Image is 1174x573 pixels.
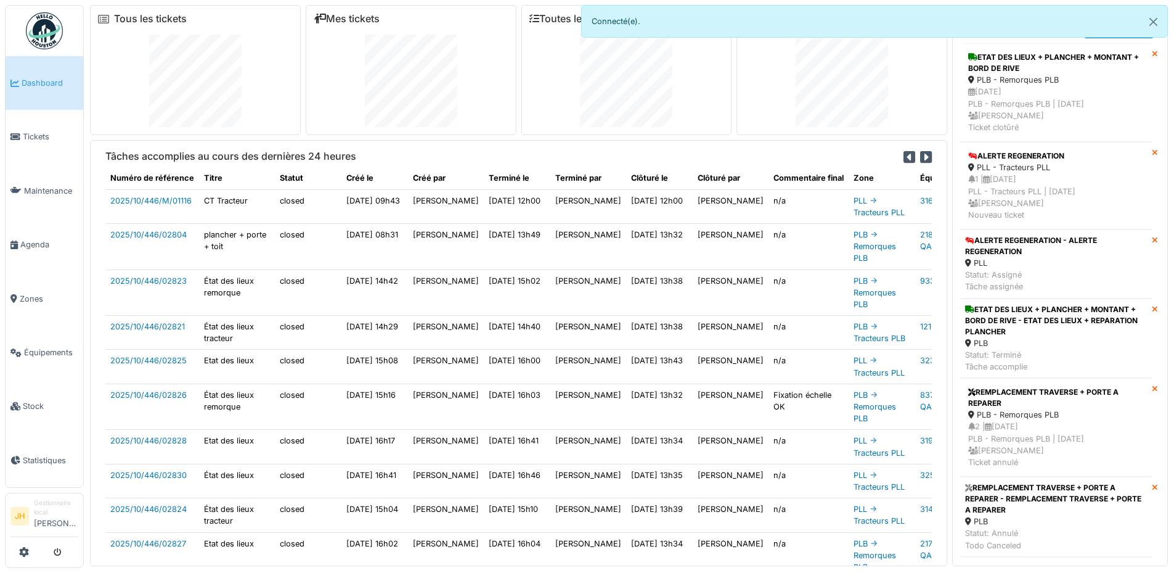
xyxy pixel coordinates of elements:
[199,384,275,430] td: État des lieux remorque
[693,498,768,532] td: [PERSON_NAME]
[768,189,849,223] td: n/a
[341,430,408,464] td: [DATE] 16h17
[341,350,408,384] td: [DATE] 15h08
[550,350,626,384] td: [PERSON_NAME]
[550,384,626,430] td: [PERSON_NAME]
[6,272,83,326] a: Zones
[920,196,972,205] a: 3166-QL5068
[199,270,275,316] td: État des lieux remorque
[626,270,693,316] td: [DATE] 13h38
[920,390,955,411] a: 837R-QAJS275
[768,167,849,189] th: Commentaire final
[484,189,550,223] td: [DATE] 12h00
[110,436,187,445] a: 2025/10/446/02828
[110,196,192,205] a: 2025/10/446/M/01116
[341,167,408,189] th: Créé le
[968,409,1144,421] div: PLB - Remorques PLB
[484,350,550,384] td: [DATE] 16h00
[968,162,1144,173] div: PLL - Tracteurs PLL
[693,270,768,316] td: [PERSON_NAME]
[854,436,905,457] a: PLL -> Tracteurs PLL
[275,316,341,350] td: closed
[484,430,550,464] td: [DATE] 16h41
[626,430,693,464] td: [DATE] 13h34
[341,316,408,350] td: [DATE] 14h29
[920,322,975,331] a: 1219-2DKR875
[110,390,187,400] a: 2025/10/446/02826
[693,223,768,270] td: [PERSON_NAME]
[920,230,957,251] a: 2185R-QAGF867
[965,235,1147,257] div: ALERTE REGENERATION - ALERTE REGENERATION
[199,223,275,270] td: plancher + porte + toit
[550,223,626,270] td: [PERSON_NAME]
[105,150,356,162] h6: Tâches accomplies au cours des dernières 24 heures
[854,196,905,217] a: PLL -> Tracteurs PLL
[854,505,905,526] a: PLL -> Tracteurs PLL
[484,223,550,270] td: [DATE] 13h49
[550,498,626,532] td: [PERSON_NAME]
[110,322,185,331] a: 2025/10/446/02821
[693,189,768,223] td: [PERSON_NAME]
[550,189,626,223] td: [PERSON_NAME]
[854,322,905,343] a: PLB -> Tracteurs PLB
[965,527,1147,551] div: Statut: Annulé
[854,471,905,492] a: PLL -> Tracteurs PLL
[768,430,849,464] td: n/a
[854,356,905,377] a: PLL -> Tracteurs PLL
[199,316,275,350] td: État des lieux tracteur
[408,223,484,270] td: [PERSON_NAME]
[6,379,83,433] a: Stock
[275,464,341,498] td: closed
[110,276,187,286] a: 2025/10/446/02823
[20,239,78,250] span: Agenda
[110,356,187,365] a: 2025/10/446/02825
[768,316,849,350] td: n/a
[341,384,408,430] td: [DATE] 15h16
[110,230,187,239] a: 2025/10/446/02804
[484,498,550,532] td: [DATE] 15h10
[275,189,341,223] td: closed
[275,270,341,316] td: closed
[960,378,1152,477] a: REMPLACEMENT TRAVERSE + PORTE A REPARER PLB - Remorques PLB 2 |[DATE]PLB - Remorques PLB | [DATE]...
[408,167,484,189] th: Créé par
[408,498,484,532] td: [PERSON_NAME]
[693,316,768,350] td: [PERSON_NAME]
[275,498,341,532] td: closed
[408,350,484,384] td: [PERSON_NAME]
[199,350,275,384] td: Etat des lieux
[484,270,550,316] td: [DATE] 15h02
[105,167,199,189] th: Numéro de référence
[965,257,1147,269] div: PLL
[550,430,626,464] td: [PERSON_NAME]
[854,230,896,263] a: PLB -> Remorques PLB
[6,218,83,271] a: Agenda
[693,167,768,189] th: Clôturé par
[768,464,849,498] td: n/a
[920,539,957,560] a: 2174R-QAFX956
[965,349,1147,373] div: Statut: Terminé Tâche accomplie
[626,316,693,350] td: [DATE] 13h38
[10,498,78,537] a: JH Gestionnaire local[PERSON_NAME]
[968,86,1144,133] div: [DATE] PLB - Remorques PLB | [DATE] [PERSON_NAME] Ticket clotûré
[275,384,341,430] td: closed
[199,167,275,189] th: Titre
[960,299,1152,379] a: ETAT DES LIEUX + PLANCHER + MONTANT + BORD DE RIVE - ETAT DES LIEUX + REPARATION PLANCHER PLB Sta...
[968,173,1144,221] div: 1 | [DATE] PLL - Tracteurs PLL | [DATE] [PERSON_NAME] Nouveau ticket
[626,464,693,498] td: [DATE] 13h35
[626,384,693,430] td: [DATE] 13h32
[26,12,63,49] img: Badge_color-CXgf-gQk.svg
[22,77,78,89] span: Dashboard
[408,430,484,464] td: [PERSON_NAME]
[693,464,768,498] td: [PERSON_NAME]
[968,387,1144,409] div: REMPLACEMENT TRAVERSE + PORTE A REPARER
[275,223,341,270] td: closed
[626,167,693,189] th: Clôturé le
[626,189,693,223] td: [DATE] 12h00
[23,131,78,142] span: Tickets
[10,507,29,526] li: JH
[849,167,915,189] th: Zone
[960,43,1152,142] a: ETAT DES LIEUX + PLANCHER + MONTANT + BORD DE RIVE PLB - Remorques PLB [DATE]PLB - Remorques PLB ...
[114,13,187,25] a: Tous les tickets
[768,223,849,270] td: n/a
[626,498,693,532] td: [DATE] 13h39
